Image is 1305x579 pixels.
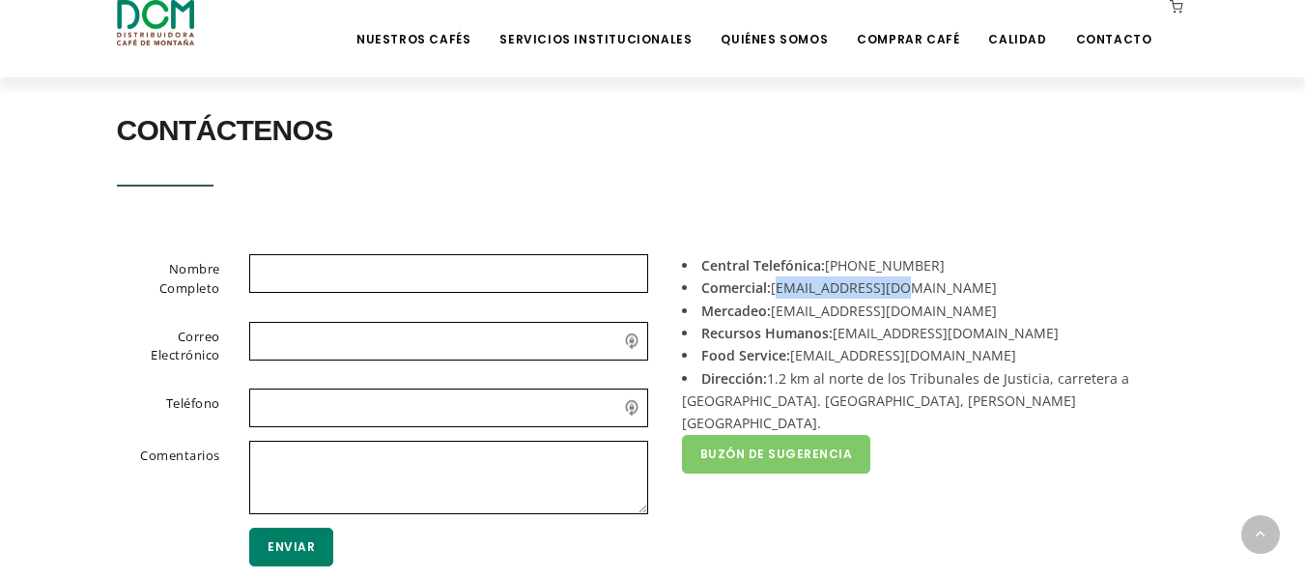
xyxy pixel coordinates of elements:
[701,369,767,388] strong: Dirección:
[93,254,236,304] label: Nombre Completo
[682,276,1175,299] li: [EMAIL_ADDRESS][DOMAIN_NAME]
[701,324,833,342] strong: Recursos Humanos:
[93,322,236,372] label: Correo Electrónico
[1064,2,1164,47] a: Contacto
[249,528,333,566] button: Enviar
[682,322,1175,344] li: [EMAIL_ADDRESS][DOMAIN_NAME]
[701,278,771,297] strong: Comercial:
[977,2,1058,47] a: Calidad
[701,256,825,275] strong: Central Telefónica:
[345,2,482,47] a: Nuestros Cafés
[93,389,236,423] label: Teléfono
[488,2,703,47] a: Servicios Institucionales
[701,346,790,364] strong: Food Service:
[845,2,971,47] a: Comprar Café
[709,2,839,47] a: Quiénes Somos
[117,103,1189,158] h2: Contáctenos
[682,254,1175,276] li: [PHONE_NUMBER]
[93,441,236,510] label: Comentarios
[682,435,871,474] a: Buzón de Sugerencia
[682,300,1175,322] li: [EMAIL_ADDRESS][DOMAIN_NAME]
[701,302,771,320] strong: Mercadeo:
[682,367,1175,435] li: 1.2 km al norte de los Tribunales de Justicia, carretera a [GEOGRAPHIC_DATA]. [GEOGRAPHIC_DATA], ...
[682,344,1175,366] li: [EMAIL_ADDRESS][DOMAIN_NAME]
